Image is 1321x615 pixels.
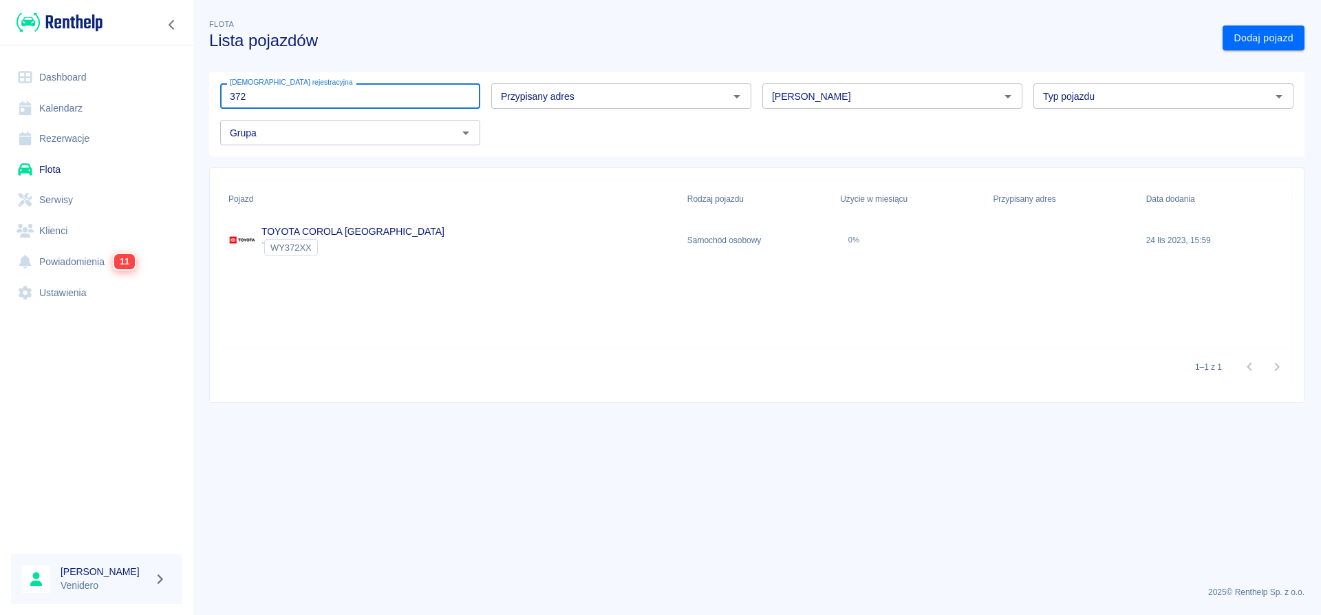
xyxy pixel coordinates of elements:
[162,16,182,34] button: Zwiń nawigację
[11,154,182,185] a: Flota
[687,180,744,218] div: Rodzaj pojazdu
[261,226,444,237] a: TOYOTA COROLA [GEOGRAPHIC_DATA]
[17,11,103,34] img: Renthelp logo
[11,246,182,278] a: Powiadomienia11
[253,189,272,209] button: Sort
[680,180,833,218] div: Rodzaj pojazdu
[11,62,182,93] a: Dashboard
[1195,361,1222,373] p: 1–1 z 1
[261,239,444,256] div: `
[61,578,149,593] p: Venidero
[61,565,149,578] h6: [PERSON_NAME]
[11,278,182,309] a: Ustawienia
[11,11,103,34] a: Renthelp logo
[209,31,1212,50] h3: Lista pojazdów
[222,180,680,218] div: Pojazd
[209,20,234,28] span: Flota
[228,227,256,254] img: Image
[993,180,1055,218] div: Przypisany adres
[11,123,182,154] a: Rezerwacje
[986,180,1139,218] div: Przypisany adres
[456,123,475,143] button: Otwórz
[265,242,317,253] span: WY372XX
[11,93,182,124] a: Kalendarz
[1139,218,1292,262] div: 24 lis 2023, 15:59
[680,218,833,262] div: Samochód osobowy
[228,180,253,218] div: Pojazd
[1269,87,1289,106] button: Otwórz
[727,87,747,106] button: Otwórz
[209,586,1304,598] p: 2025 © Renthelp Sp. z o.o.
[833,180,986,218] div: Użycie w miesiącu
[11,185,182,216] a: Serwisy
[848,236,860,244] div: 0%
[11,216,182,247] a: Klienci
[1223,25,1304,51] a: Dodaj pojazd
[840,180,907,218] div: Użycie w miesiącu
[1146,180,1195,218] div: Data dodania
[230,77,353,87] label: [DEMOGRAPHIC_DATA] rejestracyjna
[114,253,136,270] span: 11
[998,87,1018,106] button: Otwórz
[1139,180,1292,218] div: Data dodania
